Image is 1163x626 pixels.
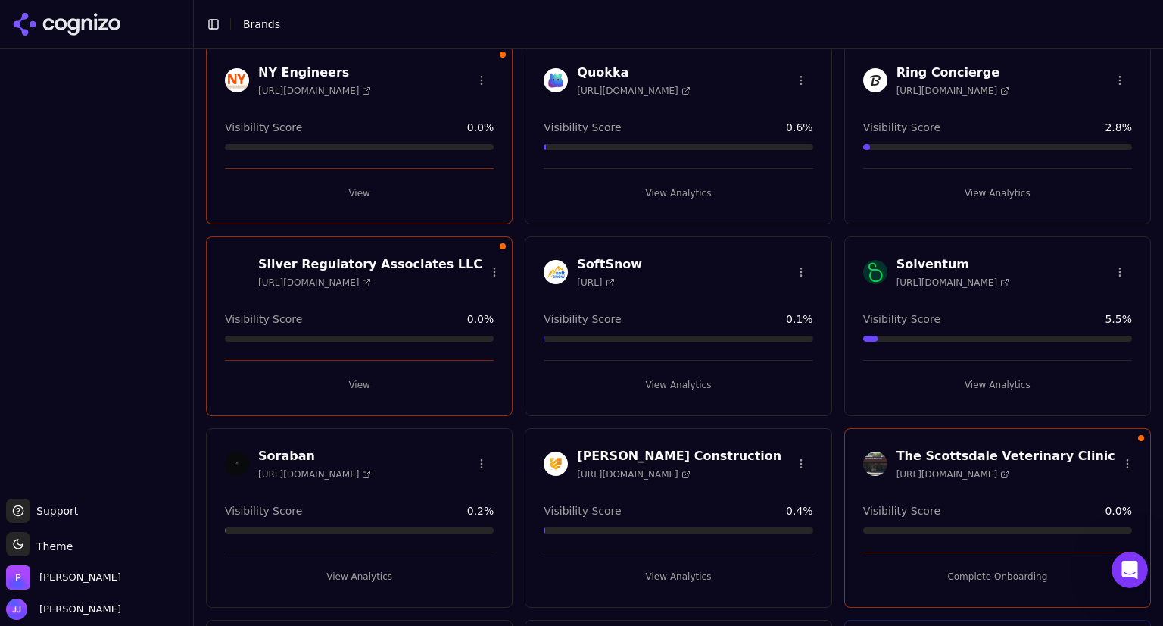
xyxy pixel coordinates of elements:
[225,452,249,476] img: Soraban
[863,565,1132,589] button: Complete Onboarding
[43,8,67,33] img: Profile image for Alp
[1105,503,1132,518] span: 0.0 %
[544,181,812,205] button: View Analytics
[896,468,1009,480] span: [URL][DOMAIN_NAME]
[225,565,494,589] button: View Analytics
[786,503,813,518] span: 0.4 %
[544,452,568,476] img: Stahl Construction
[544,68,568,92] img: Quokka
[863,311,940,327] span: Visibility Score
[6,565,121,590] button: Open organization switcher
[225,260,249,284] img: Silver Regulatory Associates LLC
[577,468,690,480] span: [URL][DOMAIN_NAME]
[544,260,568,284] img: SoftSnow
[577,277,614,289] span: [URL]
[786,120,813,135] span: 0.6 %
[225,373,494,397] button: View
[544,373,812,397] button: View Analytics
[225,68,249,92] img: NY Engineers
[258,64,371,82] h3: NY Engineers
[577,85,690,97] span: [URL][DOMAIN_NAME]
[896,447,1115,465] h3: The Scottsdale Veterinary Clinic
[863,181,1132,205] button: View Analytics
[6,599,27,620] img: Jen Jones
[896,64,1009,82] h3: Ring Concierge
[577,447,781,465] h3: [PERSON_NAME] Construction
[30,503,78,518] span: Support
[13,455,290,481] textarea: Message…
[243,18,280,30] span: Brands
[258,447,371,465] h3: Soraban
[225,311,302,327] span: Visibility Score
[577,64,690,82] h3: Quokka
[896,85,1009,97] span: [URL][DOMAIN_NAME]
[1105,311,1132,327] span: 5.5 %
[33,603,121,616] span: [PERSON_NAME]
[258,85,371,97] span: [URL][DOMAIN_NAME]
[544,120,621,135] span: Visibility Score
[863,120,940,135] span: Visibility Score
[258,277,371,289] span: [URL][DOMAIN_NAME]
[243,17,280,32] nav: breadcrumb
[39,571,121,584] span: Perrill
[6,599,121,620] button: Open user button
[95,14,142,26] h1: Cognizo
[544,503,621,518] span: Visibility Score
[786,311,813,327] span: 0.1 %
[225,181,494,205] button: View
[48,487,60,499] button: Gif picker
[264,6,293,35] button: Home
[863,503,940,518] span: Visibility Score
[23,487,36,499] button: Emoji picker
[30,540,73,552] span: Theme
[577,255,642,274] h3: SoftSnow
[64,8,89,33] img: Profile image for Deniz
[544,311,621,327] span: Visibility Score
[896,277,1009,289] span: [URL][DOMAIN_NAME]
[1112,552,1148,588] iframe: Intercom live chat
[260,481,284,505] button: Send a message…
[896,255,1009,274] h3: Solventum
[863,68,887,92] img: Ring Concierge
[863,373,1132,397] button: View Analytics
[10,6,39,35] button: go back
[1105,120,1132,135] span: 2.8 %
[863,452,887,476] img: The Scottsdale Veterinary Clinic
[258,255,482,274] h3: Silver Regulatory Associates LLC
[467,120,494,135] span: 0.0 %
[6,565,30,590] img: Perrill
[72,487,84,499] button: Upload attachment
[863,260,887,284] img: Solventum
[258,468,371,480] span: [URL][DOMAIN_NAME]
[225,503,302,518] span: Visibility Score
[467,503,494,518] span: 0.2 %
[544,565,812,589] button: View Analytics
[467,311,494,327] span: 0.0 %
[225,120,302,135] span: Visibility Score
